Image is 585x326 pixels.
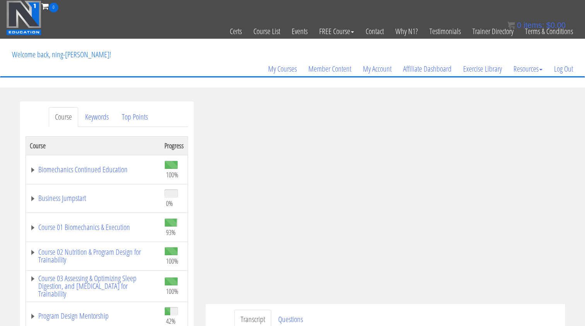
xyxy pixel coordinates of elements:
span: 100% [166,287,178,295]
a: Why N1? [390,12,424,50]
a: Resources [508,50,548,88]
a: My Account [357,50,397,88]
span: $ [546,21,551,29]
th: Course [26,136,161,155]
span: 0% [166,199,173,208]
p: Welcome back, ning-[PERSON_NAME]! [6,39,117,70]
a: Testimonials [424,12,467,50]
span: 100% [166,170,178,179]
img: n1-education [6,0,41,35]
a: Contact [360,12,390,50]
a: Log Out [548,50,579,88]
a: Course 02 Nutrition & Program Design for Trainability [30,248,157,264]
span: 93% [166,228,176,237]
a: Course [49,107,78,127]
span: 0 [517,21,521,29]
a: FREE Course [313,12,360,50]
a: Program Design Mentorship [30,312,157,320]
span: 0 [49,3,58,12]
a: My Courses [262,50,303,88]
a: Biomechanics Continued Education [30,166,157,173]
span: items: [523,21,544,29]
span: 42% [166,317,176,325]
a: Terms & Conditions [519,12,579,50]
a: Events [286,12,313,50]
bdi: 0.00 [546,21,566,29]
a: Course List [248,12,286,50]
a: Affiliate Dashboard [397,50,457,88]
a: Course 03 Assessing & Optimizing Sleep Digestion, and [MEDICAL_DATA] for Trainability [30,275,157,298]
th: Progress [161,136,188,155]
a: Course 01 Biomechanics & Execution [30,223,157,231]
a: Certs [224,12,248,50]
img: icon11.png [507,21,515,29]
a: Member Content [303,50,357,88]
a: Business Jumpstart [30,194,157,202]
a: 0 items: $0.00 [507,21,566,29]
span: 100% [166,257,178,265]
a: Exercise Library [457,50,508,88]
a: 0 [41,1,58,11]
a: Top Points [116,107,154,127]
a: Trainer Directory [467,12,519,50]
a: Keywords [79,107,115,127]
